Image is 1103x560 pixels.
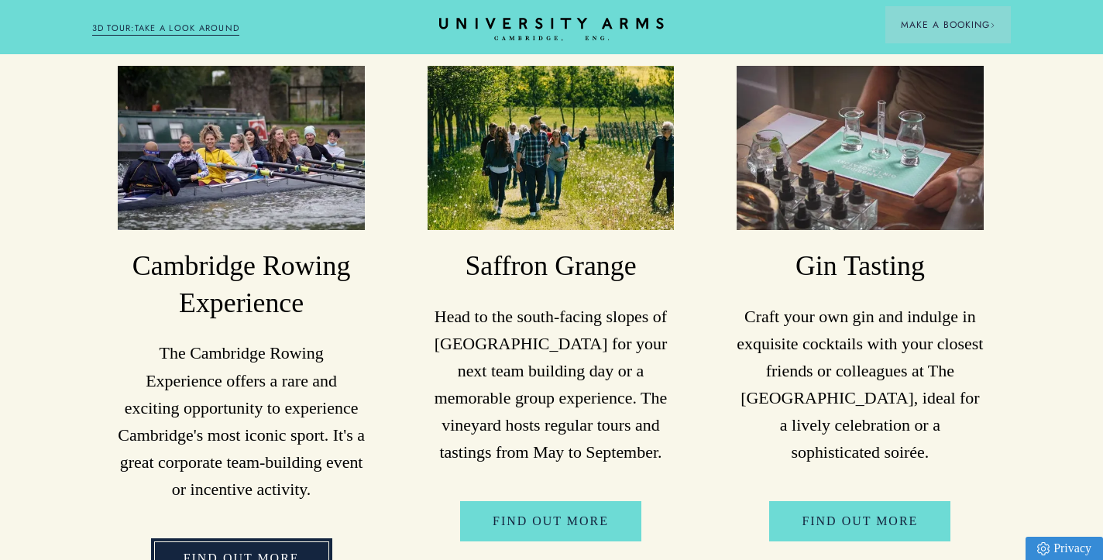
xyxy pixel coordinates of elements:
[1026,537,1103,560] a: Privacy
[460,501,641,541] a: FIND OUT MORE
[118,339,365,503] p: The Cambridge Rowing Experience offers a rare and exciting opportunity to experience Cambridge's ...
[428,66,675,231] img: image-2d085c80f9520e68466342e573c808a0310811ca-5441x3627-jpg
[439,18,664,42] a: Home
[428,248,675,285] h3: Saffron Grange
[118,248,365,321] h3: Cambridge Rowing Experience
[769,501,950,541] a: FIND OUT MORE
[118,66,365,231] img: image-d66e12995d75531e70ad65b762707f24362c2200-2000x1333-jpg
[92,22,240,36] a: 3D TOUR:TAKE A LOOK AROUND
[428,303,675,466] p: Head to the south-facing slopes of [GEOGRAPHIC_DATA] for your next team building day or a memorab...
[737,248,984,285] h3: Gin Tasting
[737,66,984,231] img: image-ecd4dcb33d1b8f45c778dca2d60208a5e93164b5-2400x1600-jpg
[737,303,984,466] p: Craft your own gin and indulge in exquisite cocktails with your closest friends or colleagues at ...
[885,6,1011,43] button: Make a BookingArrow icon
[1037,542,1050,555] img: Privacy
[990,22,995,28] img: Arrow icon
[901,18,995,32] span: Make a Booking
